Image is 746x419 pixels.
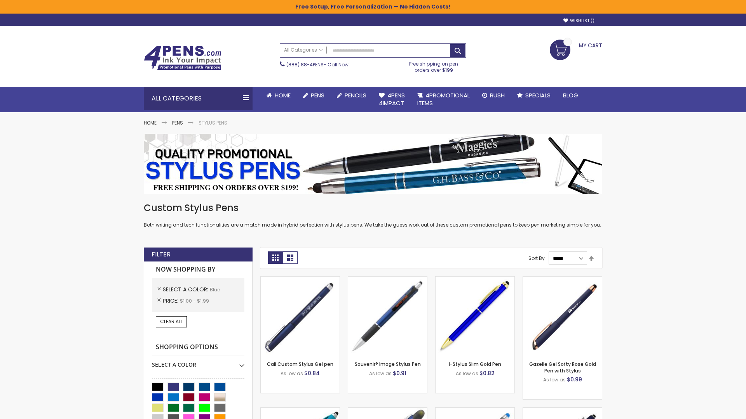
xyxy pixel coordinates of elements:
[557,87,584,104] a: Blog
[152,339,244,356] strong: Shopping Options
[267,361,333,367] a: Cali Custom Stylus Gel pen
[436,407,514,414] a: Islander Softy Gel with Stylus - ColorJet Imprint-Blue
[261,407,340,414] a: Neon Stylus Highlighter-Pen Combo-Blue
[369,370,392,377] span: As low as
[348,276,427,283] a: Souvenir® Image Stylus Pen-Blue
[261,277,340,355] img: Cali Custom Stylus Gel pen-Blue
[163,286,210,293] span: Select A Color
[476,87,511,104] a: Rush
[180,298,209,304] span: $1.00 - $1.99
[260,87,297,104] a: Home
[373,87,411,112] a: 4Pens4impact
[331,87,373,104] a: Pencils
[479,369,495,377] span: $0.82
[417,91,470,107] span: 4PROMOTIONAL ITEMS
[144,134,602,194] img: Stylus Pens
[280,44,327,57] a: All Categories
[449,361,501,367] a: I-Stylus Slim Gold Pen
[275,91,291,99] span: Home
[523,276,602,283] a: Gazelle Gel Softy Rose Gold Pen with Stylus-Blue
[304,369,320,377] span: $0.84
[563,91,578,99] span: Blog
[436,277,514,355] img: I-Stylus Slim Gold-Blue
[348,277,427,355] img: Souvenir® Image Stylus Pen-Blue
[456,370,478,377] span: As low as
[563,18,594,24] a: Wishlist
[261,276,340,283] a: Cali Custom Stylus Gel pen-Blue
[286,61,324,68] a: (888) 88-4PENS
[163,297,180,305] span: Price
[144,202,602,229] div: Both writing and tech functionalities are a match made in hybrid perfection with stylus pens. We ...
[156,316,187,327] a: Clear All
[345,91,366,99] span: Pencils
[436,276,514,283] a: I-Stylus Slim Gold-Blue
[525,91,551,99] span: Specials
[401,58,467,73] div: Free shipping on pen orders over $199
[268,251,283,264] strong: Grid
[144,202,602,214] h1: Custom Stylus Pens
[144,87,253,110] div: All Categories
[144,45,221,70] img: 4Pens Custom Pens and Promotional Products
[511,87,557,104] a: Specials
[311,91,324,99] span: Pens
[152,355,244,369] div: Select A Color
[528,255,545,261] label: Sort By
[152,250,171,259] strong: Filter
[379,91,405,107] span: 4Pens 4impact
[411,87,476,112] a: 4PROMOTIONALITEMS
[393,369,406,377] span: $0.91
[355,361,421,367] a: Souvenir® Image Stylus Pen
[567,376,582,383] span: $0.99
[543,376,566,383] span: As low as
[281,370,303,377] span: As low as
[210,286,220,293] span: Blue
[348,407,427,414] a: Souvenir® Jalan Highlighter Stylus Pen Combo-Blue
[523,277,602,355] img: Gazelle Gel Softy Rose Gold Pen with Stylus-Blue
[284,47,323,53] span: All Categories
[529,361,596,374] a: Gazelle Gel Softy Rose Gold Pen with Stylus
[490,91,505,99] span: Rush
[297,87,331,104] a: Pens
[160,318,183,325] span: Clear All
[523,407,602,414] a: Custom Soft Touch® Metal Pens with Stylus-Blue
[152,261,244,278] strong: Now Shopping by
[286,61,350,68] span: - Call Now!
[144,119,157,126] a: Home
[199,119,227,126] strong: Stylus Pens
[172,119,183,126] a: Pens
